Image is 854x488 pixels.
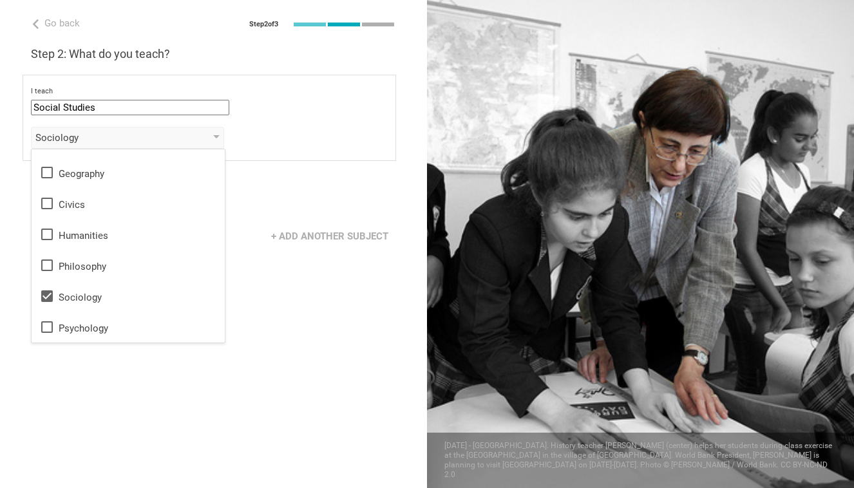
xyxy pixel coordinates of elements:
[249,20,278,29] div: Step 2 of 3
[31,100,229,115] input: subject or discipline
[263,224,396,249] div: + Add another subject
[35,131,183,144] div: Sociology
[44,17,80,29] span: Go back
[31,46,396,62] h3: Step 2: What do you teach?
[31,87,388,96] div: I teach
